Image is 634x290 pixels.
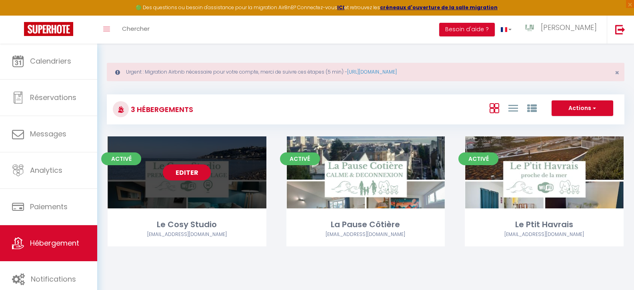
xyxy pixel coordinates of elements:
[30,165,62,175] span: Analytics
[439,23,495,36] button: Besoin d'aide ?
[527,101,537,114] a: Vue par Groupe
[615,69,619,76] button: Close
[101,152,141,165] span: Activé
[380,4,498,11] a: créneaux d'ouverture de la salle migration
[30,129,66,139] span: Messages
[615,24,625,34] img: logout
[508,101,518,114] a: Vue en Liste
[30,202,68,212] span: Paiements
[163,164,211,180] a: Editer
[129,100,193,118] h3: 3 Hébergements
[541,22,597,32] span: [PERSON_NAME]
[286,218,445,231] div: La Pause Côtière
[116,16,156,44] a: Chercher
[108,218,266,231] div: Le Cosy Studio
[31,274,76,284] span: Notifications
[465,218,624,231] div: Le Ptit Havrais
[280,152,320,165] span: Activé
[347,68,397,75] a: [URL][DOMAIN_NAME]
[122,24,150,33] span: Chercher
[490,101,499,114] a: Vue en Box
[524,24,536,32] img: ...
[6,3,30,27] button: Ouvrir le widget de chat LiveChat
[286,231,445,238] div: Airbnb
[465,231,624,238] div: Airbnb
[518,16,607,44] a: ... [PERSON_NAME]
[24,22,73,36] img: Super Booking
[108,231,266,238] div: Airbnb
[30,92,76,102] span: Réservations
[107,63,624,81] div: Urgent : Migration Airbnb nécessaire pour votre compte, merci de suivre ces étapes (5 min) -
[30,238,79,248] span: Hébergement
[30,56,71,66] span: Calendriers
[458,152,498,165] span: Activé
[615,68,619,78] span: ×
[337,4,344,11] a: ICI
[552,100,613,116] button: Actions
